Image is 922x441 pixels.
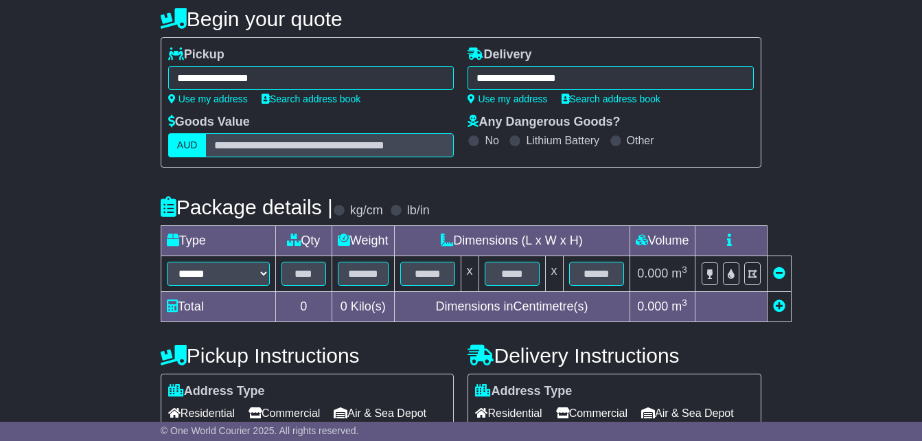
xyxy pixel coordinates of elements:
a: Use my address [468,93,547,104]
td: Volume [630,226,695,256]
span: 0.000 [637,299,668,313]
td: Weight [332,226,394,256]
a: Add new item [773,299,785,313]
td: Type [161,226,275,256]
td: Dimensions (L x W x H) [394,226,630,256]
label: Any Dangerous Goods? [468,115,620,130]
span: Residential [475,403,542,424]
span: 0.000 [637,267,668,280]
label: Lithium Battery [526,134,599,147]
a: Remove this item [773,267,785,280]
span: Commercial [249,403,320,424]
label: Other [627,134,654,147]
h4: Begin your quote [161,8,761,30]
h4: Package details | [161,196,333,218]
a: Search address book [562,93,660,104]
span: Air & Sea Depot [641,403,734,424]
span: © One World Courier 2025. All rights reserved. [161,425,359,436]
label: kg/cm [350,203,383,218]
label: lb/in [407,203,430,218]
td: Total [161,292,275,322]
label: Goods Value [168,115,250,130]
sup: 3 [682,297,687,308]
label: Delivery [468,47,531,63]
h4: Delivery Instructions [468,344,761,367]
label: AUD [168,133,207,157]
sup: 3 [682,264,687,275]
a: Search address book [262,93,360,104]
span: Commercial [556,403,627,424]
span: m [671,267,687,280]
td: x [461,256,479,292]
label: Pickup [168,47,224,63]
span: Air & Sea Depot [334,403,426,424]
td: Qty [275,226,332,256]
span: m [671,299,687,313]
label: Address Type [475,384,572,399]
a: Use my address [168,93,248,104]
label: No [485,134,498,147]
td: Kilo(s) [332,292,394,322]
td: 0 [275,292,332,322]
td: x [545,256,563,292]
td: Dimensions in Centimetre(s) [394,292,630,322]
span: Residential [168,403,235,424]
span: 0 [341,299,347,313]
label: Address Type [168,384,265,399]
h4: Pickup Instructions [161,344,454,367]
